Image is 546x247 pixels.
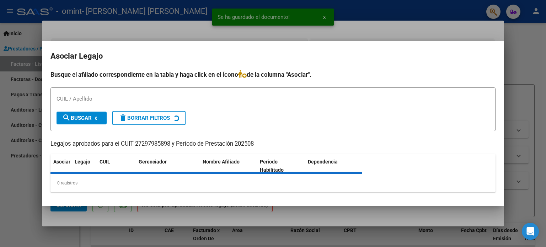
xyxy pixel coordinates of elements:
span: Asociar [53,159,70,165]
datatable-header-cell: Gerenciador [136,154,200,178]
div: Open Intercom Messenger [522,223,539,240]
span: Borrar Filtros [119,115,170,121]
datatable-header-cell: CUIL [97,154,136,178]
button: Borrar Filtros [112,111,186,125]
h4: Busque el afiliado correspondiente en la tabla y haga click en el ícono de la columna "Asociar". [50,70,496,79]
datatable-header-cell: Dependencia [305,154,362,178]
span: Legajo [75,159,90,165]
mat-icon: delete [119,113,127,122]
datatable-header-cell: Nombre Afiliado [200,154,257,178]
mat-icon: search [62,113,71,122]
datatable-header-cell: Legajo [72,154,97,178]
div: 0 registros [50,174,496,192]
span: Periodo Habilitado [260,159,284,173]
h2: Asociar Legajo [50,49,496,63]
datatable-header-cell: Periodo Habilitado [257,154,305,178]
button: Buscar [57,112,107,124]
span: Gerenciador [139,159,167,165]
span: CUIL [100,159,110,165]
span: Buscar [62,115,92,121]
span: Dependencia [308,159,338,165]
p: Legajos aprobados para el CUIT 27297985898 y Período de Prestación 202508 [50,140,496,149]
span: Nombre Afiliado [203,159,240,165]
datatable-header-cell: Asociar [50,154,72,178]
